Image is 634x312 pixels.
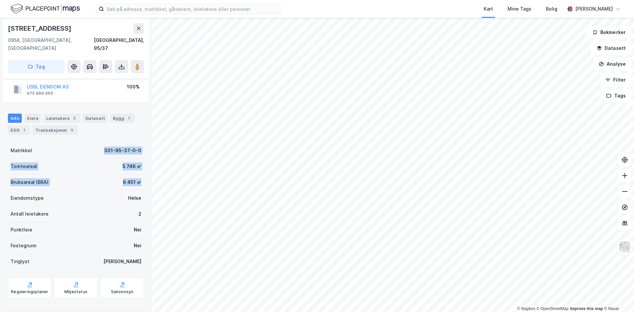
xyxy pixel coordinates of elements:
div: Datasett [83,114,108,123]
div: 975 969 665 [27,91,53,96]
div: Mine Tags [508,5,531,13]
button: Analyse [593,57,631,71]
div: Helse [128,194,141,202]
div: Eiere [24,114,41,123]
img: Z [618,241,631,253]
div: Tinglyst [11,258,29,265]
div: ESG [8,125,30,135]
div: 1 [21,127,27,133]
div: [STREET_ADDRESS] [8,23,73,34]
div: 2 [138,210,141,218]
div: Transaksjoner [33,125,78,135]
button: Datasett [591,42,631,55]
div: 1 [125,115,132,121]
div: 2 [71,115,78,121]
div: [PERSON_NAME] [575,5,613,13]
div: Bygg [110,114,135,123]
div: Reguleringsplaner [11,289,48,295]
button: Tag [8,60,65,73]
input: Søk på adresse, matrikkel, gårdeiere, leietakere eller personer [104,4,280,14]
div: Tomteareal [11,162,37,170]
div: Kart [484,5,493,13]
div: Saksinnsyn [111,289,134,295]
div: Kontrollprogram for chat [601,280,634,312]
div: Matrikkel [11,147,32,155]
div: Eiendomstype [11,194,44,202]
div: [GEOGRAPHIC_DATA], 95/37 [94,36,144,52]
div: [PERSON_NAME] [103,258,141,265]
div: Punktleie [11,226,32,234]
div: Nei [134,242,141,250]
img: logo.f888ab2527a4732fd821a326f86c7f29.svg [11,3,80,15]
div: 5 [69,127,75,133]
div: 100% [127,83,140,91]
div: Info [8,114,22,123]
a: Improve this map [570,306,603,311]
div: Antall leietakere [11,210,49,218]
div: Bolig [546,5,557,13]
div: 5 746 ㎡ [123,162,141,170]
div: 301-95-37-0-0 [104,147,141,155]
button: Tags [601,89,631,102]
button: Bokmerker [587,26,631,39]
iframe: Chat Widget [601,280,634,312]
div: Nei [134,226,141,234]
div: 6 451 ㎡ [123,178,141,186]
a: Mapbox [517,306,535,311]
div: Leietakere [44,114,80,123]
div: Festegrunn [11,242,36,250]
div: 0958, [GEOGRAPHIC_DATA], [GEOGRAPHIC_DATA] [8,36,94,52]
div: Bruksareal (BRA) [11,178,49,186]
a: OpenStreetMap [537,306,569,311]
button: Filter [600,73,631,87]
div: Miljøstatus [64,289,88,295]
